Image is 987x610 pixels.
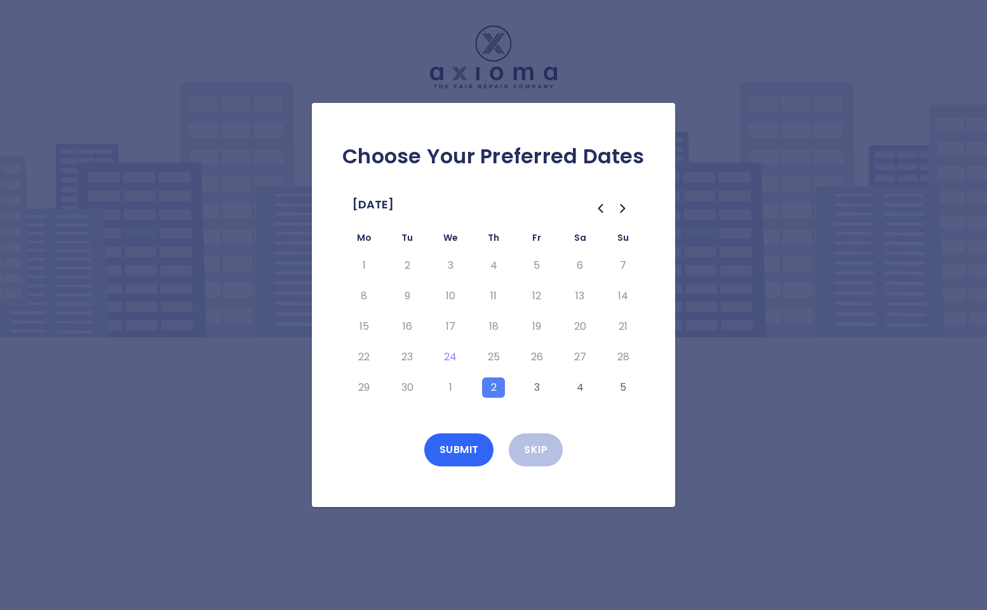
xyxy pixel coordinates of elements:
[430,25,557,88] img: Logo
[568,286,591,306] button: Saturday, September 13th, 2025
[612,255,634,276] button: Sunday, September 7th, 2025
[525,316,548,337] button: Friday, September 19th, 2025
[352,347,375,367] button: Monday, September 22nd, 2025
[352,194,394,215] span: [DATE]
[612,347,634,367] button: Sunday, September 28th, 2025
[612,316,634,337] button: Sunday, September 21st, 2025
[515,230,558,250] th: Friday
[612,377,634,398] button: Sunday, October 5th, 2025
[352,377,375,398] button: Monday, September 29th, 2025
[589,197,612,220] button: Go to the Previous Month
[396,316,419,337] button: Tuesday, September 16th, 2025
[396,347,419,367] button: Tuesday, September 23rd, 2025
[396,255,419,276] button: Tuesday, September 2nd, 2025
[525,286,548,306] button: Friday, September 12th, 2025
[482,377,505,398] button: Thursday, October 2nd, 2025, selected
[482,255,505,276] button: Thursday, September 4th, 2025
[396,286,419,306] button: Tuesday, September 9th, 2025
[509,433,563,466] button: Skip
[439,286,462,306] button: Wednesday, September 10th, 2025
[601,230,645,250] th: Sunday
[472,230,515,250] th: Thursday
[525,377,548,398] button: Friday, October 3rd, 2025
[525,255,548,276] button: Friday, September 5th, 2025
[612,286,634,306] button: Sunday, September 14th, 2025
[439,316,462,337] button: Wednesday, September 17th, 2025
[386,230,429,250] th: Tuesday
[352,255,375,276] button: Monday, September 1st, 2025
[612,197,634,220] button: Go to the Next Month
[482,286,505,306] button: Thursday, September 11th, 2025
[558,230,601,250] th: Saturday
[396,377,419,398] button: Tuesday, September 30th, 2025
[568,347,591,367] button: Saturday, September 27th, 2025
[482,347,505,367] button: Thursday, September 25th, 2025
[439,347,462,367] button: Today, Wednesday, September 24th, 2025
[568,316,591,337] button: Saturday, September 20th, 2025
[439,377,462,398] button: Wednesday, October 1st, 2025
[482,316,505,337] button: Thursday, September 18th, 2025
[342,230,386,250] th: Monday
[525,347,548,367] button: Friday, September 26th, 2025
[342,230,645,403] table: September 2025
[568,377,591,398] button: Saturday, October 4th, 2025
[439,255,462,276] button: Wednesday, September 3rd, 2025
[332,144,655,169] h2: Choose Your Preferred Dates
[424,433,494,466] button: Submit
[352,286,375,306] button: Monday, September 8th, 2025
[568,255,591,276] button: Saturday, September 6th, 2025
[352,316,375,337] button: Monday, September 15th, 2025
[429,230,472,250] th: Wednesday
